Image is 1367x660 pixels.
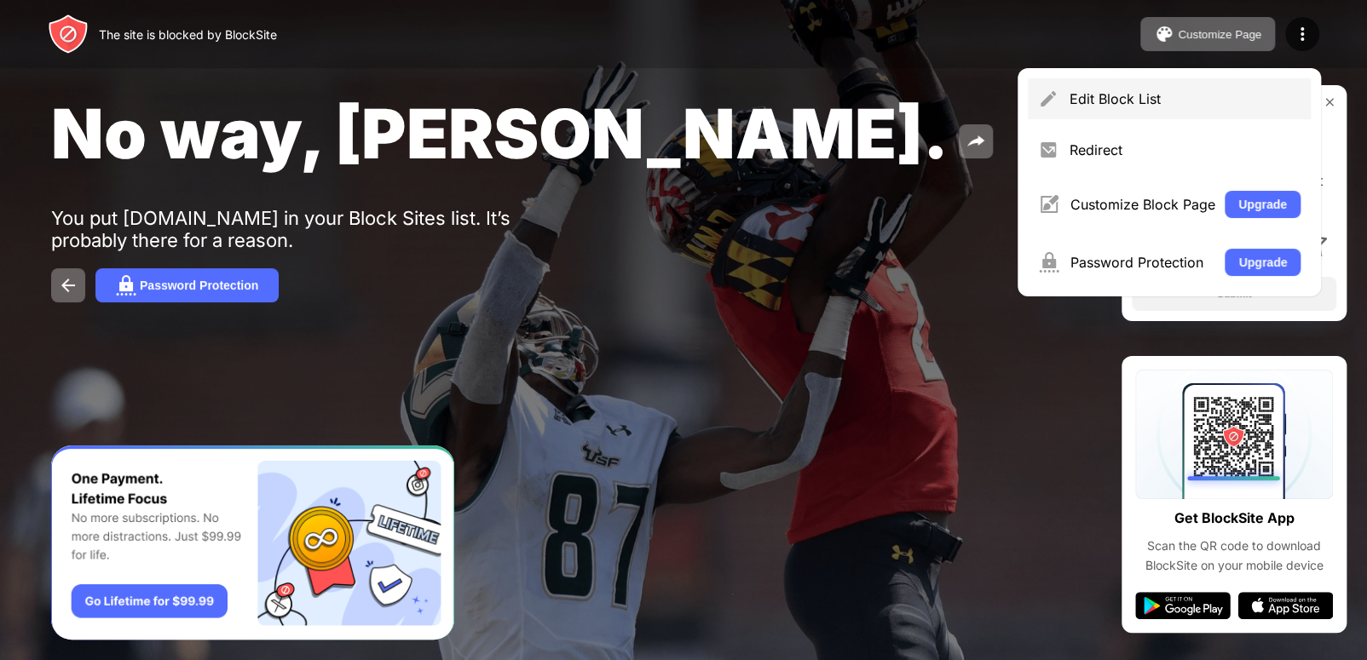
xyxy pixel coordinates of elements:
[1070,196,1214,213] div: Customize Block Page
[1038,252,1059,273] img: menu-password.svg
[1154,24,1174,44] img: pallet.svg
[1135,592,1231,619] img: google-play.svg
[1225,249,1301,276] button: Upgrade
[116,275,136,296] img: password.svg
[1069,90,1301,107] div: Edit Block List
[58,275,78,296] img: back.svg
[1292,24,1312,44] img: menu-icon.svg
[48,14,89,55] img: header-logo.svg
[1237,592,1333,619] img: app-store.svg
[1135,537,1333,575] div: Scan the QR code to download BlockSite on your mobile device
[140,278,258,292] div: Password Protection
[1070,254,1214,271] div: Password Protection
[1038,89,1058,109] img: menu-pencil.svg
[1038,140,1058,160] img: menu-redirect.svg
[95,268,279,302] button: Password Protection
[1323,95,1336,109] img: rate-us-close.svg
[1174,506,1295,531] div: Get BlockSite App
[51,445,454,640] iframe: Banner
[1135,370,1333,499] img: qrcode.svg
[1069,141,1301,158] div: Redirect
[1178,28,1261,41] div: Customize Page
[1140,17,1275,51] button: Customize Page
[99,27,277,42] div: The site is blocked by BlockSite
[966,131,986,152] img: share.svg
[1225,191,1301,218] button: Upgrade
[51,207,578,251] div: You put [DOMAIN_NAME] in your Block Sites list. It’s probably there for a reason.
[51,92,949,175] span: No way, [PERSON_NAME].
[1038,194,1059,215] img: menu-customize.svg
